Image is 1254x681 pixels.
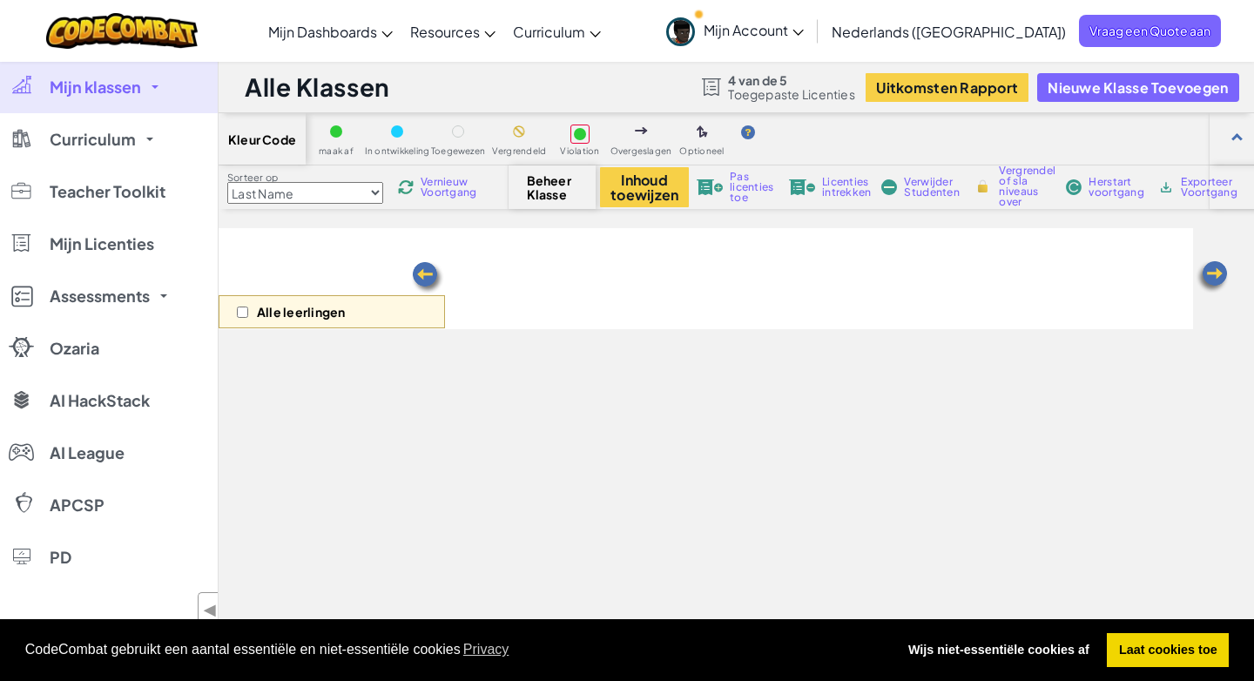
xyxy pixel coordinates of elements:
[257,305,345,319] p: Alle leerlingen
[421,177,476,198] span: Vernieuw Voortgang
[974,179,992,194] img: IconLock.svg
[679,146,724,156] span: Optioneel
[50,288,150,304] span: Assessments
[1037,73,1238,102] button: Nieuwe Klasse Toevoegen
[461,637,512,663] a: learn more about cookies
[431,146,485,156] span: Toegewezen
[513,23,585,41] span: Curriculum
[50,393,150,408] span: AI HackStack
[697,179,723,195] img: IconLicenseApply.svg
[319,146,354,156] span: maak af
[600,167,689,207] button: Inhoud toewijzen
[50,340,99,356] span: Ozaria
[410,23,480,41] span: Resources
[666,17,695,46] img: avatar
[25,637,883,663] span: CodeCombat gebruikt een aantal essentiële en niet-essentiële cookies
[203,597,218,623] span: ◀
[401,8,504,55] a: Resources
[728,73,855,87] span: 4 van de 5
[823,8,1075,55] a: Nederlands ([GEOGRAPHIC_DATA])
[904,177,959,198] span: Verwijder Studenten
[635,127,648,134] img: IconSkippedLevel.svg
[260,8,401,55] a: Mijn Dashboards
[866,73,1028,102] button: Uitkomsten Rapport
[1079,15,1221,47] a: Vraag een Quote aan
[365,146,429,156] span: In ontwikkeling
[245,71,390,104] h1: Alle Klassen
[822,177,871,198] span: Licenties intrekken
[228,132,296,146] span: Kleur Code
[1158,179,1174,195] img: IconArchive.svg
[1066,179,1082,195] img: IconReset.svg
[560,146,599,156] span: Violation
[1107,633,1229,668] a: allow cookies
[50,445,125,461] span: AI League
[789,179,815,195] img: IconLicenseRevoke.svg
[46,13,199,49] img: CodeCombat logo
[657,3,812,58] a: Mijn Account
[832,23,1066,41] span: Nederlands ([GEOGRAPHIC_DATA])
[999,165,1055,207] span: Vergrendel of sla niveaus over
[1195,260,1230,294] img: Arrow_Left.png
[492,146,547,156] span: Vergrendeld
[610,146,672,156] span: Overgeslagen
[398,179,414,195] img: IconReload.svg
[527,173,578,201] span: Beheer Klasse
[504,8,610,55] a: Curriculum
[728,87,855,101] span: Toegepaste Licenties
[227,171,383,185] label: Sorteer op
[896,633,1101,668] a: deny cookies
[50,184,165,199] span: Teacher Toolkit
[704,21,804,39] span: Mijn Account
[1181,177,1237,198] span: Exporteer Voortgang
[741,125,755,139] img: IconHint.svg
[50,236,154,252] span: Mijn Licenties
[268,23,377,41] span: Mijn Dashboards
[697,125,708,139] img: IconOptionalLevel.svg
[50,79,141,95] span: Mijn klassen
[1089,177,1143,198] span: Herstart voortgang
[730,172,773,203] span: Pas licenties toe
[881,179,897,195] img: IconRemoveStudents.svg
[410,260,445,295] img: Arrow_Left.png
[50,131,136,147] span: Curriculum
